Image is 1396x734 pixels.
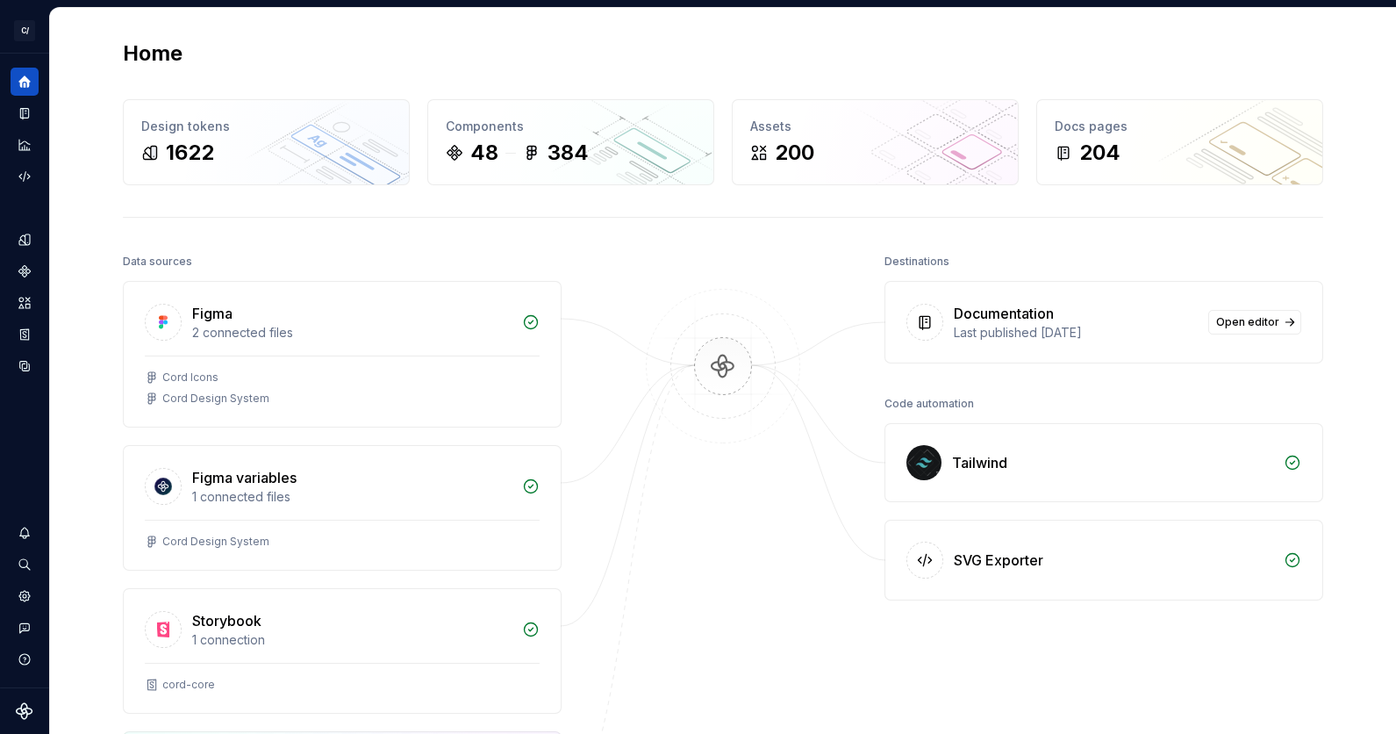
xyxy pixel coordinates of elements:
[11,131,39,159] a: Analytics
[11,352,39,380] a: Data sources
[1079,139,1120,167] div: 204
[548,139,589,167] div: 384
[4,11,46,49] button: C/
[162,535,269,549] div: Cord Design System
[11,519,39,547] button: Notifications
[470,139,498,167] div: 48
[11,68,39,96] a: Home
[427,99,714,185] a: Components48384
[884,249,949,274] div: Destinations
[123,445,562,571] a: Figma variables1 connected filesCord Design System
[16,702,33,720] svg: Supernova Logo
[162,371,218,385] div: Cord Icons
[954,550,1043,571] div: SVG Exporter
[192,324,512,342] div: 2 connected files
[162,678,215,692] div: cord-core
[1055,118,1305,135] div: Docs pages
[1208,310,1301,335] a: Open editor
[192,631,512,649] div: 1 connection
[775,139,814,167] div: 200
[11,614,39,642] button: Contact support
[1216,315,1279,329] span: Open editor
[11,289,39,317] a: Assets
[192,467,297,488] div: Figma variables
[192,610,261,631] div: Storybook
[141,118,391,135] div: Design tokens
[11,99,39,127] a: Documentation
[750,118,1000,135] div: Assets
[446,118,696,135] div: Components
[954,303,1054,324] div: Documentation
[11,550,39,579] button: Search ⌘K
[162,392,269,406] div: Cord Design System
[123,281,562,428] a: Figma2 connected filesCord IconsCord Design System
[1036,99,1323,185] a: Docs pages204
[123,99,410,185] a: Design tokens1622
[11,582,39,610] a: Settings
[192,488,512,506] div: 1 connected files
[11,257,39,285] a: Components
[11,162,39,191] a: Code automation
[884,392,974,416] div: Code automation
[952,452,1007,473] div: Tailwind
[14,20,35,41] div: C/
[123,249,192,274] div: Data sources
[166,139,214,167] div: 1622
[123,588,562,714] a: Storybook1 connectioncord-core
[192,303,233,324] div: Figma
[732,99,1019,185] a: Assets200
[11,320,39,349] a: Storybook stories
[123,40,183,68] h2: Home
[954,324,1198,342] div: Last published [DATE]
[11,226,39,254] a: Design tokens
